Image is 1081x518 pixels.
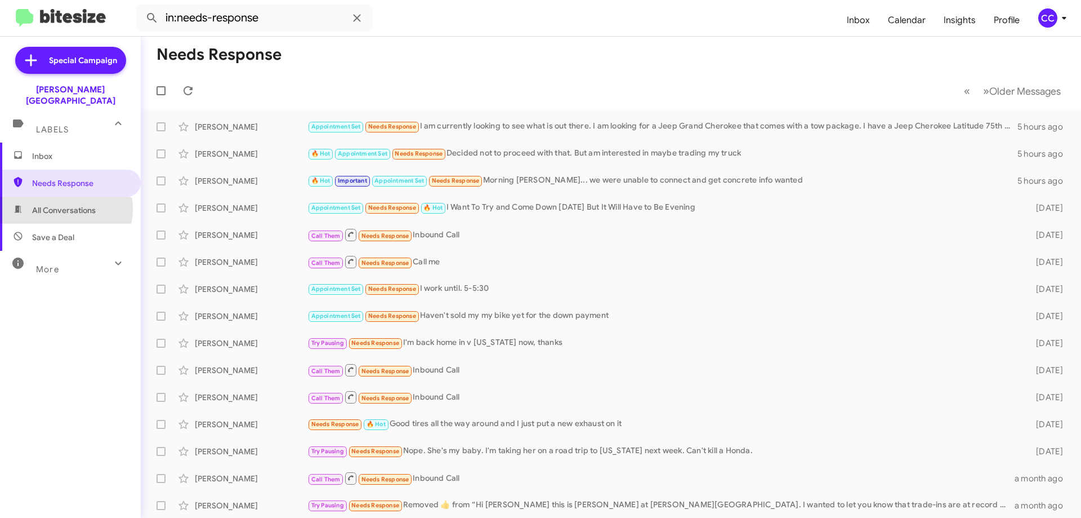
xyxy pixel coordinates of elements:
span: Needs Response [361,476,409,483]
div: 5 hours ago [1017,175,1072,187]
div: [DATE] [1018,446,1072,457]
span: Needs Response [351,339,399,347]
span: Try Pausing [311,502,344,509]
div: Inbound Call [307,471,1015,485]
div: I am currently looking to see what is out there. I am looking for a Jeep Grand Cherokee that come... [307,120,1017,133]
div: I'm back home in v [US_STATE] now, thanks [307,337,1018,349]
div: 5 hours ago [1017,121,1072,132]
a: Insights [935,4,985,37]
div: [PERSON_NAME] [195,338,307,349]
div: Decided not to proceed with that. But am interested in maybe trading my truck [307,147,1017,160]
span: More [36,264,59,275]
div: [PERSON_NAME] [195,121,307,132]
input: Search [136,5,373,32]
a: Calendar [879,4,935,37]
div: [DATE] [1018,338,1072,349]
div: [PERSON_NAME] [195,202,307,214]
span: Needs Response [351,448,399,455]
div: [PERSON_NAME] [195,256,307,268]
div: Good tires all the way around and I just put a new exhaust on it [307,418,1018,431]
span: 🔥 Hot [367,420,386,428]
span: Inbox [32,150,128,162]
div: [PERSON_NAME] [195,175,307,187]
span: Needs Response [361,395,409,402]
div: [DATE] [1018,311,1072,322]
button: Next [976,79,1067,103]
span: Needs Response [432,177,480,184]
span: Older Messages [989,85,1061,98]
div: Removed ‌👍‌ from “ Hi [PERSON_NAME] this is [PERSON_NAME] at [PERSON_NAME][GEOGRAPHIC_DATA]. I wa... [307,499,1015,512]
a: Special Campaign [15,47,126,74]
span: Appointment Set [374,177,424,184]
div: Inbound Call [307,390,1018,404]
span: « [964,84,970,98]
span: Appointment Set [311,204,361,211]
div: [PERSON_NAME] [195,500,307,511]
button: CC [1029,8,1069,28]
button: Previous [957,79,977,103]
span: Special Campaign [49,55,117,66]
div: Call me [307,255,1018,269]
span: Try Pausing [311,339,344,347]
div: 5 hours ago [1017,148,1072,160]
span: Call Them [311,259,341,267]
span: Appointment Set [311,285,361,293]
span: Appointment Set [338,150,387,157]
span: Needs Response [368,204,416,211]
span: » [983,84,989,98]
div: [DATE] [1018,256,1072,268]
span: Important [338,177,367,184]
div: I Want To Try and Come Down [DATE] But It Will Have to Be Evening [307,201,1018,214]
div: [PERSON_NAME] [195,284,307,295]
div: Nope. She's my baby. I'm taking her on a road trip to [US_STATE] next week. Can't kill a Honda. [307,445,1018,458]
div: [DATE] [1018,419,1072,430]
span: Needs Response [361,259,409,267]
div: [PERSON_NAME] [195,311,307,322]
span: Needs Response [351,502,399,509]
span: Call Them [311,368,341,375]
div: a month ago [1015,500,1072,511]
span: Inbox [838,4,879,37]
span: Needs Response [368,312,416,320]
span: 🔥 Hot [311,177,330,184]
div: [DATE] [1018,202,1072,214]
span: Call Them [311,476,341,483]
div: Inbound Call [307,363,1018,377]
div: [PERSON_NAME] [195,419,307,430]
span: Appointment Set [311,123,361,130]
span: 🔥 Hot [423,204,443,211]
div: [PERSON_NAME] [195,148,307,160]
span: Call Them [311,395,341,402]
span: Appointment Set [311,312,361,320]
div: [PERSON_NAME] [195,392,307,403]
div: [PERSON_NAME] [195,229,307,241]
span: Try Pausing [311,448,344,455]
span: Labels [36,125,69,135]
div: [DATE] [1018,365,1072,376]
div: Haven't sold my my bike yet for the down payment [307,309,1018,322]
h1: Needs Response [157,46,282,64]
div: [DATE] [1018,392,1072,403]
span: Call Them [311,232,341,240]
span: Needs Response [361,368,409,375]
div: [PERSON_NAME] [195,473,307,484]
span: Save a Deal [32,232,74,243]
div: I work until. 5-5:30 [307,282,1018,295]
div: [PERSON_NAME] [195,446,307,457]
span: All Conversations [32,205,96,216]
span: Needs Response [32,178,128,189]
div: [DATE] [1018,229,1072,241]
div: Morning [PERSON_NAME]... we were unable to connect and get concrete info wanted [307,174,1017,187]
span: Needs Response [311,420,359,428]
span: Needs Response [395,150,443,157]
div: [PERSON_NAME] [195,365,307,376]
span: 🔥 Hot [311,150,330,157]
nav: Page navigation example [958,79,1067,103]
span: Needs Response [361,232,409,240]
div: [DATE] [1018,284,1072,295]
span: Needs Response [368,285,416,293]
a: Profile [985,4,1029,37]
